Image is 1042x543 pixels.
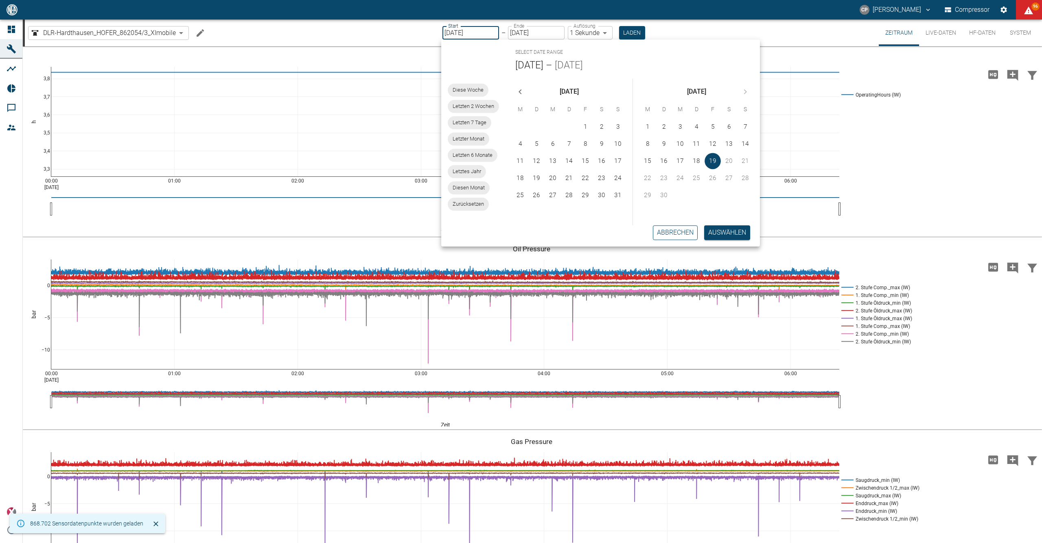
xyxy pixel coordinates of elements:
[1031,2,1040,11] span: 96
[578,101,593,118] span: Freitag
[860,5,869,15] div: CP
[528,136,545,152] button: 5
[448,200,489,208] span: Zurücksetzen
[653,225,698,240] button: Abbrechen
[688,136,705,152] button: 11
[560,86,579,97] span: [DATE]
[610,153,626,169] button: 17
[561,136,577,152] button: 7
[448,132,489,145] div: Letzter Monat
[721,119,737,135] button: 6
[657,101,671,118] span: Dienstag
[515,59,543,72] span: [DATE]
[442,26,499,40] input: DD.MM.YYYY
[858,2,933,17] button: christoph.palm@neuman-esser.com
[545,187,561,203] button: 27
[577,119,593,135] button: 1
[983,263,1003,270] span: Hohe Auflösung
[568,26,613,40] div: 1 Sekunde
[1022,449,1042,470] button: Daten filtern
[448,135,489,143] span: Letzter Monat
[639,119,656,135] button: 1
[448,167,486,176] span: Letztes Jahr
[448,151,497,159] span: Letzten 6 Monate
[448,86,488,94] span: Diese Woche
[545,101,560,118] span: Mittwoch
[529,101,544,118] span: Dienstag
[656,153,672,169] button: 16
[512,170,528,186] button: 18
[515,46,563,59] span: Select date range
[919,20,963,46] button: Live-Daten
[512,84,528,100] button: Previous month
[543,59,555,72] h5: –
[593,119,610,135] button: 2
[150,518,162,530] button: Schließen
[593,187,610,203] button: 30
[1003,449,1022,470] button: Kommentar hinzufügen
[688,153,705,169] button: 18
[721,136,737,152] button: 13
[593,136,610,152] button: 9
[545,153,561,169] button: 13
[528,153,545,169] button: 12
[561,170,577,186] button: 21
[879,20,919,46] button: Zeitraum
[705,119,721,135] button: 5
[983,455,1003,463] span: Hohe Auflösung
[562,101,576,118] span: Donnerstag
[1002,20,1039,46] button: System
[611,101,625,118] span: Sonntag
[555,59,583,72] button: [DATE]
[610,187,626,203] button: 31
[619,26,645,40] button: Laden
[639,136,656,152] button: 8
[610,119,626,135] button: 3
[501,28,506,37] p: –
[656,136,672,152] button: 9
[1003,257,1022,278] button: Kommentar hinzufügen
[448,22,458,29] label: Start
[689,101,704,118] span: Donnerstag
[513,101,528,118] span: Montag
[574,22,595,29] label: Auflösung
[448,165,486,178] div: Letztes Jahr
[672,153,688,169] button: 17
[639,153,656,169] button: 15
[528,170,545,186] button: 19
[577,153,593,169] button: 15
[656,119,672,135] button: 2
[705,153,721,169] button: 19
[688,119,705,135] button: 4
[610,136,626,152] button: 10
[1022,64,1042,85] button: Daten filtern
[448,198,489,211] div: Zurücksetzen
[577,136,593,152] button: 8
[448,184,490,192] span: Diesen Monat
[512,136,528,152] button: 4
[983,70,1003,78] span: Hohe Auflösung
[43,28,176,37] span: DLR-Hardthausen_HOFER_862054/3_XImobile
[545,136,561,152] button: 6
[704,225,750,240] button: Auswählen
[512,153,528,169] button: 11
[514,22,524,29] label: Ende
[448,100,499,113] div: Letzten 2 Wochen
[512,187,528,203] button: 25
[6,4,18,15] img: logo
[30,516,143,531] div: 868.702 Sensordatenpunkte wurden geladen
[448,181,490,194] div: Diesen Monat
[192,25,208,41] button: Machine bearbeiten
[672,119,688,135] button: 3
[528,187,545,203] button: 26
[687,86,706,97] span: [DATE]
[594,101,609,118] span: Samstag
[1003,64,1022,85] button: Kommentar hinzufügen
[722,101,736,118] span: Samstag
[1022,257,1042,278] button: Daten filtern
[737,136,753,152] button: 14
[448,116,491,129] div: Letzten 7 Tage
[448,119,491,127] span: Letzten 7 Tage
[545,170,561,186] button: 20
[963,20,1002,46] button: HF-Daten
